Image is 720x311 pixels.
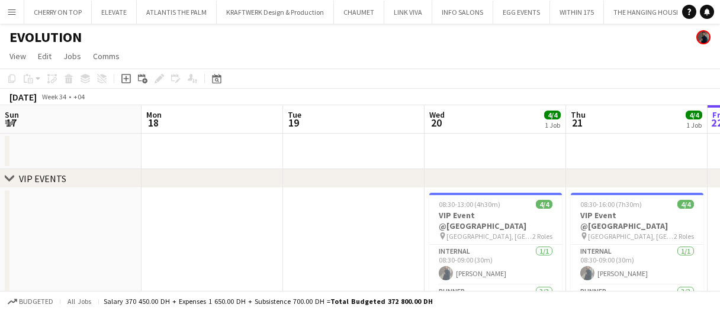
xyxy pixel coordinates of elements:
div: +04 [73,92,85,101]
span: 18 [144,116,162,129]
app-card-role: Internal1/108:30-09:00 (30m)[PERSON_NAME] [429,245,562,285]
button: INFO SALONS [432,1,493,24]
span: 19 [286,116,301,129]
span: Thu [571,109,586,120]
span: 4/4 [686,111,702,119]
a: Jobs [59,48,86,64]
span: Wed [429,109,445,120]
span: 2 Roles [532,232,552,241]
button: Budgeted [6,295,55,308]
div: 1 Job [545,121,560,129]
a: Edit [33,48,56,64]
button: CHAUMET [334,1,384,24]
span: Jobs [63,51,81,61]
span: All jobs [65,297,94,306]
button: ATLANTIS THE PALM [137,1,217,24]
div: Salary 370 450.00 DH + Expenses 1 650.00 DH + Subsistence 700.00 DH = [104,297,433,306]
span: Budgeted [19,297,53,306]
span: Tue [288,109,301,120]
button: THE HANGING HOUSE [604,1,690,24]
span: 08:30-13:00 (4h30m) [439,200,500,209]
button: CHERRY ON TOP [24,1,92,24]
app-card-role: Internal1/108:30-09:00 (30m)[PERSON_NAME] [571,245,703,285]
button: ELEVATE [92,1,137,24]
a: Comms [88,48,124,64]
span: 4/4 [544,111,561,119]
button: KRAFTWERK Design & Production [217,1,334,24]
span: [GEOGRAPHIC_DATA], [GEOGRAPHIC_DATA] [446,232,532,241]
div: 1 Job [686,121,702,129]
span: 20 [427,116,445,129]
app-user-avatar: Mohamed Arafa [696,30,711,44]
span: 2 Roles [674,232,694,241]
span: Sun [5,109,19,120]
span: 4/4 [536,200,552,209]
span: View [9,51,26,61]
span: 4/4 [677,200,694,209]
div: VIP EVENTS [19,173,66,184]
span: 21 [569,116,586,129]
h1: EVOLUTION [9,28,82,46]
span: Week 34 [39,92,69,101]
span: Mon [146,109,162,120]
span: 08:30-16:00 (7h30m) [580,200,642,209]
span: 17 [3,116,19,129]
span: Comms [93,51,120,61]
h3: VIP Event @[GEOGRAPHIC_DATA] [429,210,562,231]
div: [DATE] [9,91,37,103]
span: [GEOGRAPHIC_DATA], [GEOGRAPHIC_DATA] [588,232,674,241]
span: Total Budgeted 372 800.00 DH [330,297,433,306]
h3: VIP Event @[GEOGRAPHIC_DATA] [571,210,703,231]
button: WITHIN 175 [550,1,604,24]
button: EGG EVENTS [493,1,550,24]
span: Edit [38,51,52,61]
button: LINK VIVA [384,1,432,24]
a: View [5,48,31,64]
